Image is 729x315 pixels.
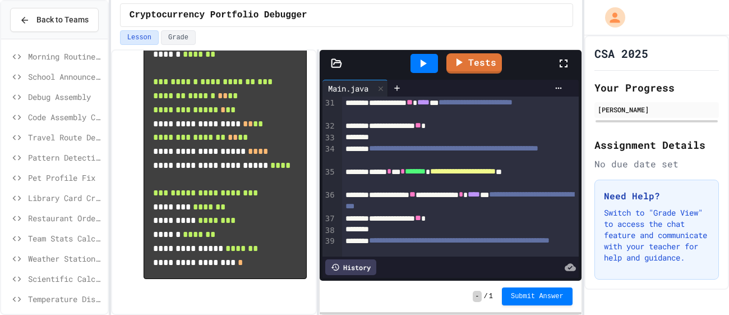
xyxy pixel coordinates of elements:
[593,4,628,30] div: My Account
[604,189,709,203] h3: Need Help?
[28,293,103,305] span: Temperature Display Fix
[594,157,719,171] div: No due date set
[594,137,719,153] h2: Assignment Details
[28,212,103,224] span: Restaurant Order System
[28,172,103,184] span: Pet Profile Fix
[28,152,103,163] span: Pattern Detective
[36,14,89,26] span: Back to Teams
[10,8,99,32] button: Back to Teams
[120,30,159,45] button: Lesson
[28,192,103,204] span: Library Card Creator
[322,225,336,236] div: 38
[322,121,336,133] div: 32
[598,104,716,115] div: [PERSON_NAME]
[511,292,564,301] span: Submit Answer
[161,30,196,45] button: Grade
[484,292,488,301] span: /
[473,291,481,302] span: -
[322,98,336,121] div: 31
[28,111,103,123] span: Code Assembly Challenge
[502,287,573,305] button: Submit Answer
[322,236,336,259] div: 39
[28,91,103,103] span: Debug Assembly
[594,80,719,95] h2: Your Progress
[446,53,502,74] a: Tests
[325,259,376,275] div: History
[322,144,336,167] div: 34
[130,8,307,22] span: Cryptocurrency Portfolio Debugger
[28,232,103,244] span: Team Stats Calculator
[322,190,336,213] div: 36
[322,133,336,144] div: 33
[322,83,374,94] div: Main.java
[322,167,336,190] div: 35
[594,45,648,61] h1: CSA 2025
[28,51,103,62] span: Morning Routine Fix
[28,273,103,285] span: Scientific Calculator
[322,80,388,97] div: Main.java
[489,292,493,301] span: 1
[604,207,709,263] p: Switch to "Grade View" to access the chat feature and communicate with your teacher for help and ...
[28,71,103,83] span: School Announcements
[28,131,103,143] span: Travel Route Debugger
[28,253,103,264] span: Weather Station Debugger
[322,213,336,225] div: 37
